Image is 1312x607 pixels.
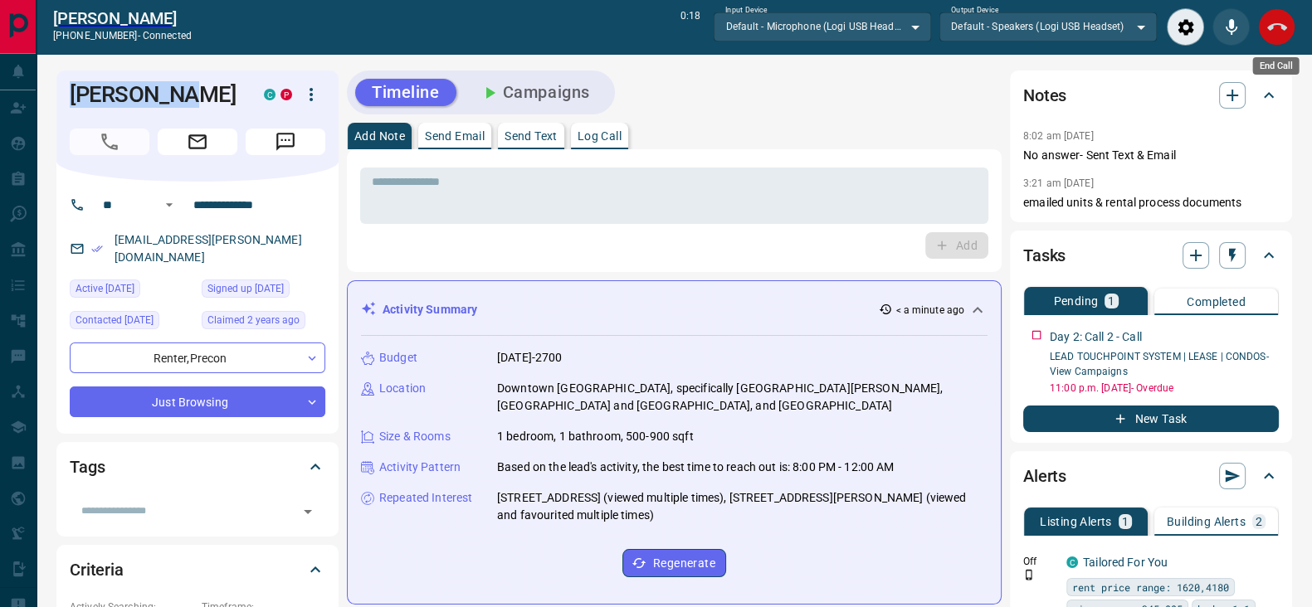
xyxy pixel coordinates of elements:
button: New Task [1023,405,1279,432]
span: rent price range: 1620,4180 [1072,579,1229,595]
span: Signed up [DATE] [207,280,284,297]
div: Wed May 13 2020 [202,279,325,303]
div: End Call [1258,8,1295,46]
div: Default - Speakers (Logi USB Headset) [939,12,1157,41]
p: Size & Rooms [379,428,451,445]
div: Criteria [70,550,325,590]
p: Send Email [425,130,485,142]
h1: [PERSON_NAME] [70,81,239,108]
div: Mute [1212,8,1250,46]
label: Output Device [951,5,998,16]
span: Claimed 2 years ago [207,312,300,328]
p: 0:18 [680,8,700,46]
a: [PERSON_NAME] [53,8,192,28]
div: Tags [70,447,325,487]
p: Day 2: Call 2 - Call [1050,328,1142,346]
div: Thu Jun 15 2023 [202,311,325,334]
p: 8:02 am [DATE] [1023,130,1094,142]
span: Active [DATE] [76,280,134,297]
p: Add Note [354,130,405,142]
p: Based on the lead's activity, the best time to reach out is: 8:00 PM - 12:00 AM [497,459,894,476]
svg: Email Verified [91,243,103,255]
p: Building Alerts [1167,516,1246,527]
div: Notes [1023,75,1279,115]
div: condos.ca [264,89,276,100]
p: Budget [379,349,417,367]
button: Timeline [355,79,456,106]
p: Completed [1187,296,1246,308]
div: Default - Microphone (Logi USB Headset) [714,12,931,41]
div: Sat Jul 19 2025 [70,311,193,334]
p: No answer- Sent Text & Email [1023,147,1279,164]
h2: Notes [1023,82,1066,109]
p: 1 bedroom, 1 bathroom, 500-900 sqft [497,428,694,445]
h2: Alerts [1023,463,1066,489]
p: Location [379,380,426,397]
h2: Tasks [1023,242,1066,269]
p: Activity Summary [383,301,477,318]
div: property.ca [280,89,292,100]
h2: Tags [70,454,105,480]
p: 11:00 p.m. [DATE] - Overdue [1050,381,1279,396]
p: 1 [1122,516,1129,527]
p: [STREET_ADDRESS] (viewed multiple times), [STREET_ADDRESS][PERSON_NAME] (viewed and favourited mu... [497,489,988,524]
div: Audio Settings [1167,8,1204,46]
p: [DATE]-2700 [497,349,562,367]
button: Campaigns [463,79,607,106]
div: Just Browsing [70,386,325,417]
p: 2 [1256,516,1262,527]
a: LEAD TOUCHPOINT SYSTEM | LEASE | CONDOS- View Campaigns [1050,351,1269,377]
h2: Criteria [70,556,124,583]
span: Email [158,129,237,155]
p: Log Call [578,130,622,142]
span: Contacted [DATE] [76,312,154,328]
div: Alerts [1023,456,1279,496]
span: connected [143,30,192,41]
button: Open [159,195,179,215]
div: Sat Aug 09 2025 [70,279,193,303]
div: condos.ca [1066,556,1078,568]
a: [EMAIL_ADDRESS][PERSON_NAME][DOMAIN_NAME] [115,233,302,264]
a: Tailored For You [1083,556,1168,569]
p: 3:21 am [DATE] [1023,177,1094,189]
label: Input Device [725,5,768,16]
button: Open [296,500,319,523]
p: < a minute ago [895,303,964,318]
p: Repeated Interest [379,489,472,507]
p: 1 [1108,295,1114,307]
div: Activity Summary< a minute ago [361,294,988,325]
p: Listing Alerts [1040,516,1112,527]
p: Pending [1053,295,1098,307]
div: End Call [1253,57,1300,75]
span: Message [246,129,325,155]
svg: Push Notification Only [1023,569,1035,580]
p: [PHONE_NUMBER] - [53,28,192,43]
div: Tasks [1023,236,1279,275]
p: emailed units & rental process documents [1023,194,1279,211]
span: Call [70,129,149,155]
p: Activity Pattern [379,459,461,476]
p: Downtown [GEOGRAPHIC_DATA], specifically [GEOGRAPHIC_DATA][PERSON_NAME], [GEOGRAPHIC_DATA] and [G... [497,380,988,415]
button: Regenerate [622,549,726,577]
p: Off [1023,554,1056,569]
p: Send Text [505,130,558,142]
div: Renter , Precon [70,342,325,373]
